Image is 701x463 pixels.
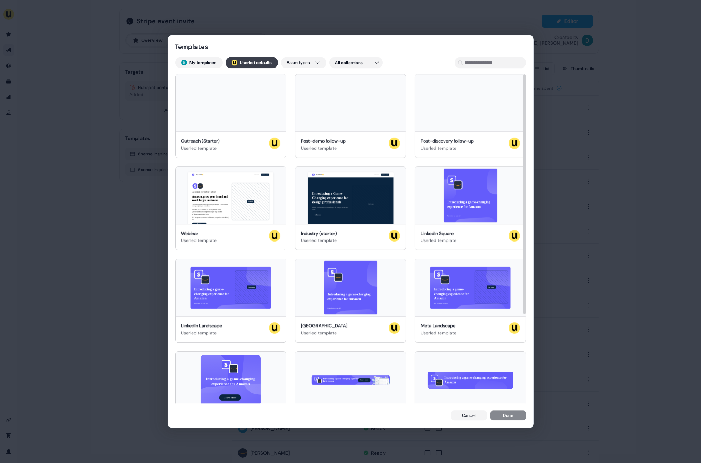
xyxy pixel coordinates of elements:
[295,259,406,343] button: Introducing a game-changing experience for AmazonSee what we can do![GEOGRAPHIC_DATA]Userled temp...
[175,74,286,158] button: Outreach (Starter)Userled templateuserled logo
[389,138,400,149] img: userled logo
[415,166,526,250] button: Introducing a game-changing experience for AmazonSee what we can do!LinkedIn SquareUserled templa...
[415,74,526,158] button: Post-discovery follow-upUserled templateuserled logo
[301,138,346,145] div: Post-demo follow-up
[295,351,406,435] button: Introducing a game-changing experience for AmazonLearn more
[175,259,286,343] button: Introducing a game-changing experience for AmazonSee what we can do!Your imageLinkedIn LandscapeU...
[181,329,222,337] div: Userled template
[301,230,337,237] div: Industry (starter)
[269,230,280,242] img: userled logo
[415,259,526,343] button: Introducing a game-changing experience for AmazonSee what we can do!Your imageMeta LandscapeUserl...
[181,60,187,65] img: David
[301,145,346,152] div: Userled template
[421,237,456,244] div: Userled template
[226,57,278,68] button: userled logo;Userled defaults
[421,230,456,237] div: LinkedIn Square
[509,138,520,149] img: userled logo
[389,230,400,242] img: userled logo
[329,57,383,68] button: All collections
[181,230,217,237] div: Webinar
[269,138,280,149] img: userled logo
[175,351,286,435] button: Introducing a game-changing experience for AmazonLearn more
[415,351,526,435] button: Introducing a game-changing experience for Amazon
[232,60,237,65] div: ;
[421,138,474,145] div: Post-discovery follow-up
[421,322,456,329] div: Meta Landscape
[509,230,520,242] img: userled logo
[301,322,347,329] div: [GEOGRAPHIC_DATA]
[181,322,222,329] div: LinkedIn Landscape
[269,322,280,334] img: userled logo
[301,329,347,337] div: Userled template
[421,145,474,152] div: Userled template
[175,166,286,250] button: Hey Amazon 👋Learn moreBook a demoLIVE WEBINAR | [DATE] 1PM EST | 10AM PSTAmazon, grow your brand ...
[509,322,520,334] img: userled logo
[335,59,363,66] span: All collections
[181,237,217,244] div: Userled template
[451,410,487,420] button: Cancel
[181,145,220,152] div: Userled template
[175,43,247,51] div: Templates
[421,329,456,337] div: Userled template
[175,57,223,68] button: My templates
[181,138,220,145] div: Outreach (Starter)
[281,57,326,68] button: Asset types
[295,166,406,250] button: Hey Amazon 👋Learn moreBook a demoIntroducing a Game-Changing experience for design professionalsW...
[389,322,400,334] img: userled logo
[232,60,237,65] img: userled logo
[295,74,406,158] button: Post-demo follow-upUserled templateuserled logo
[301,237,337,244] div: Userled template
